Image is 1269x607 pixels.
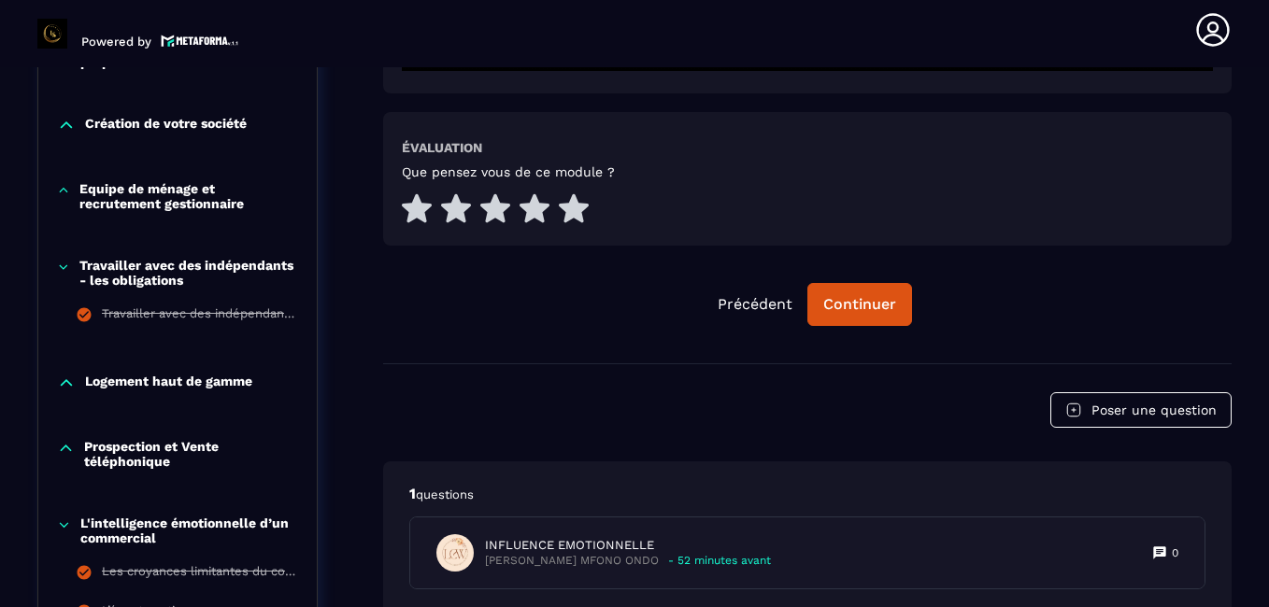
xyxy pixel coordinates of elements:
p: Prospection et Vente téléphonique [84,439,298,469]
img: logo-branding [37,19,67,49]
p: Equipe de ménage et recrutement gestionnaire [79,181,298,211]
p: INFLUENCE EMOTIONNELLE [485,537,771,554]
button: Continuer [807,283,912,326]
p: Powered by [81,35,151,49]
p: Création de votre société [85,116,247,134]
p: - 52 minutes avant [668,554,771,568]
p: 0 [1172,545,1178,560]
button: Poser une question [1050,392,1232,428]
div: Les croyances limitantes du commercial [102,564,298,585]
h6: Évaluation [402,140,482,155]
div: Travailler avec des indépendants - les obligations [102,306,298,327]
p: Logement haut de gamme [85,374,252,392]
span: questions [416,487,474,501]
h5: Que pensez vous de ce module ? [402,164,615,179]
p: [PERSON_NAME] MFONO ONDO [485,554,659,568]
button: Précédent [703,284,807,325]
p: L'intelligence émotionnelle d’un commercial [80,515,298,545]
div: Continuer [823,295,896,314]
p: 1 [409,484,1205,504]
p: Travailler avec des indépendants - les obligations [79,258,298,288]
img: logo [161,33,239,49]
